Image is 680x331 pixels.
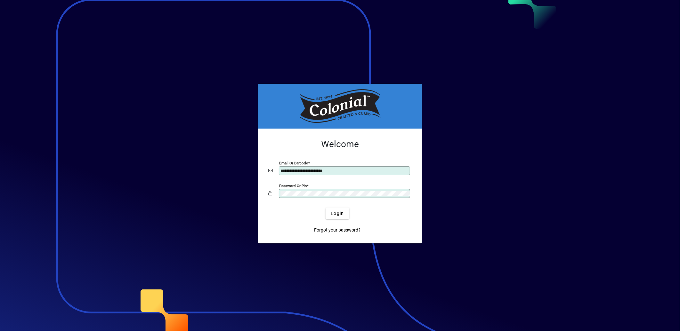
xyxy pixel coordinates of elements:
h2: Welcome [268,139,412,150]
mat-label: Password or Pin [279,184,307,188]
mat-label: Email or Barcode [279,161,308,165]
span: Forgot your password? [314,227,361,233]
a: Forgot your password? [312,224,363,236]
button: Login [326,208,349,219]
span: Login [331,210,344,217]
